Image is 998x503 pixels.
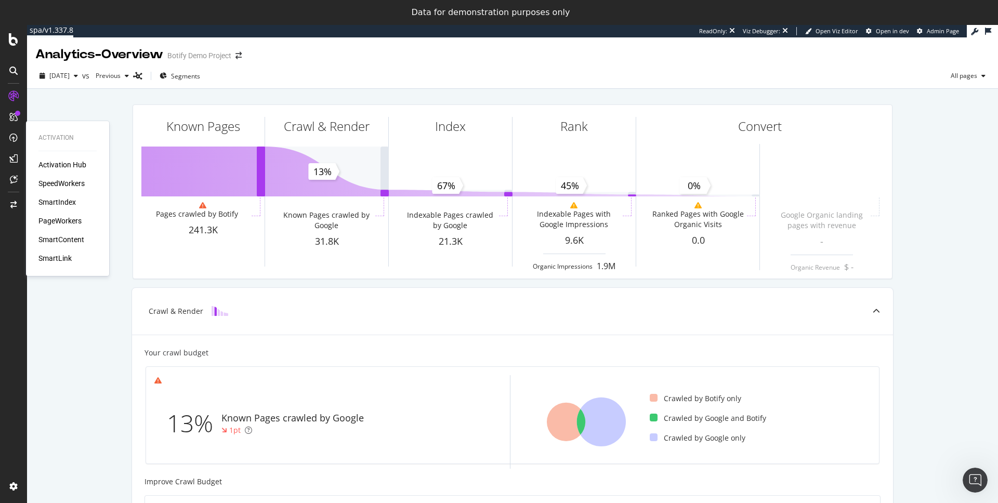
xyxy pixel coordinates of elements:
div: Known Pages crawled by Google [221,412,364,425]
div: Known Pages [166,117,240,135]
button: Segments [155,68,204,84]
a: Admin Page [917,27,959,35]
a: spa/v1.337.8 [27,25,73,37]
div: 1pt [229,425,241,435]
a: Open in dev [866,27,909,35]
div: 241.3K [141,223,265,237]
a: SpeedWorkers [38,178,85,189]
a: Open Viz Editor [805,27,858,35]
div: arrow-right-arrow-left [235,52,242,59]
div: Viz Debugger: [743,27,780,35]
div: 9.6K [513,234,636,247]
div: Indexable Pages crawled by Google [403,210,496,231]
button: [DATE] [35,68,82,84]
div: spa/v1.337.8 [27,25,73,35]
a: PageWorkers [38,216,82,226]
div: Known Pages crawled by Google [280,210,373,231]
div: Analytics - Overview [35,46,163,63]
button: All pages [947,68,990,84]
div: 1.9M [597,260,615,272]
div: Crawl & Render [149,306,203,316]
a: SmartIndex [38,197,76,207]
span: 2025 Aug. 30th [49,71,70,80]
div: 21.3K [389,235,512,248]
div: 31.8K [265,235,388,248]
div: Crawl & Render [284,117,370,135]
a: SmartLink [38,253,72,263]
span: Open in dev [876,27,909,35]
button: Previous [91,68,133,84]
span: All pages [947,71,977,80]
span: Previous [91,71,121,80]
span: Segments [171,72,200,81]
div: Improve Crawl Budget [145,476,881,487]
div: Pages crawled by Botify [156,209,238,219]
div: ReadOnly: [699,27,727,35]
div: Organic Impressions [533,262,593,271]
a: Activation Hub [38,160,86,170]
div: Activation [38,134,97,142]
div: 13% [167,406,221,441]
div: Index [435,117,466,135]
img: block-icon [212,306,228,316]
div: Crawled by Google only [650,433,745,443]
div: Indexable Pages with Google Impressions [527,209,620,230]
div: Your crawl budget [145,348,208,358]
iframe: Intercom live chat [963,468,988,493]
div: Data for demonstration purposes only [412,7,570,18]
div: Crawled by Google and Botify [650,413,766,423]
span: Admin Page [927,27,959,35]
div: Rank [560,117,588,135]
div: Crawled by Botify only [650,393,741,404]
a: SmartContent [38,234,84,245]
span: Open Viz Editor [816,27,858,35]
div: Botify Demo Project [167,50,231,61]
span: vs [82,71,91,81]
